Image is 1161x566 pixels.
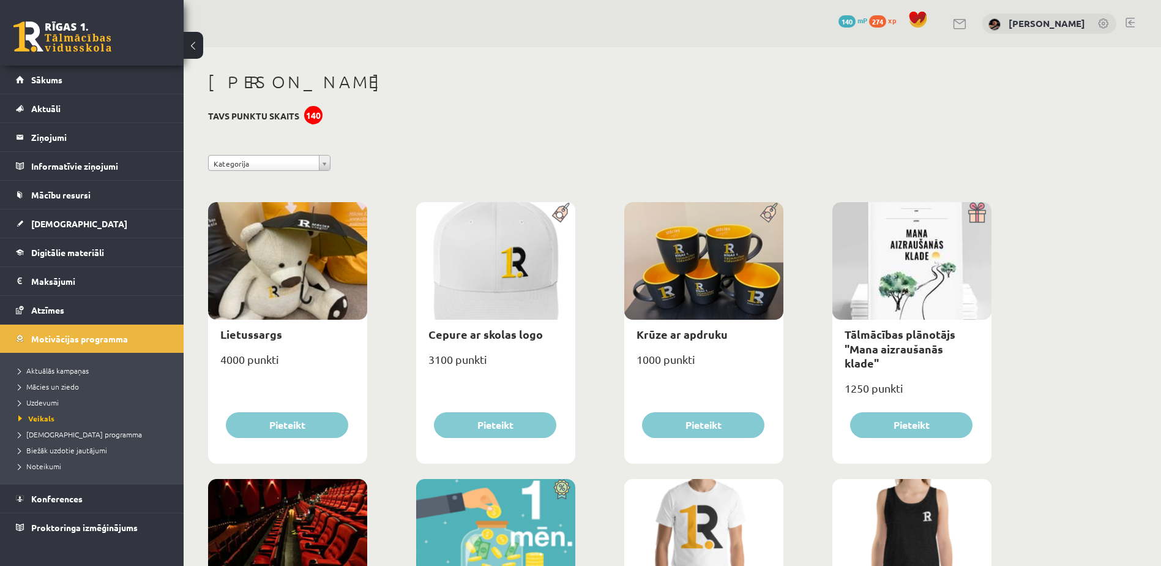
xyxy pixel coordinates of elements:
a: Informatīvie ziņojumi [16,152,168,180]
button: Pieteikt [850,412,972,438]
div: 1250 punkti [832,378,991,409]
a: Biežāk uzdotie jautājumi [18,445,171,456]
h3: Tavs punktu skaits [208,111,299,121]
img: Populāra prece [756,202,783,223]
a: Sākums [16,66,168,94]
span: Mācību resursi [31,189,91,200]
span: [DEMOGRAPHIC_DATA] [31,218,127,229]
span: Sākums [31,74,62,85]
h1: [PERSON_NAME] [208,72,991,92]
a: Noteikumi [18,461,171,472]
a: [DEMOGRAPHIC_DATA] [16,209,168,238]
img: Daila Kronberga [988,18,1001,31]
img: Atlaide [548,479,575,500]
div: 3100 punkti [416,349,575,380]
span: xp [888,15,896,25]
img: Dāvana ar pārsteigumu [964,202,991,223]
span: Aktuālās kampaņas [18,366,89,375]
a: Atzīmes [16,296,168,324]
span: Kategorija [214,156,314,172]
a: [PERSON_NAME] [1009,17,1085,29]
a: Aktuāli [16,94,168,123]
a: Proktoringa izmēģinājums [16,513,168,541]
span: Uzdevumi [18,398,59,407]
span: Proktoringa izmēģinājums [31,522,138,533]
a: Uzdevumi [18,397,171,408]
span: Mācies un ziedo [18,382,79,391]
legend: Ziņojumi [31,123,168,151]
a: Motivācijas programma [16,325,168,353]
span: mP [857,15,867,25]
a: Veikals [18,413,171,424]
a: Maksājumi [16,267,168,295]
a: Aktuālās kampaņas [18,365,171,376]
a: [DEMOGRAPHIC_DATA] programma [18,429,171,440]
span: 274 [869,15,886,28]
span: Noteikumi [18,461,61,471]
a: Mācību resursi [16,181,168,209]
span: Motivācijas programma [31,333,128,344]
a: Lietussargs [220,327,282,341]
span: 140 [838,15,856,28]
img: Populāra prece [548,202,575,223]
a: Digitālie materiāli [16,238,168,266]
a: Kategorija [208,155,330,171]
legend: Informatīvie ziņojumi [31,152,168,180]
span: Atzīmes [31,304,64,315]
a: Ziņojumi [16,123,168,151]
div: 140 [304,106,323,124]
a: Cepure ar skolas logo [428,327,543,341]
span: Konferences [31,493,83,504]
span: Aktuāli [31,103,61,114]
a: Tālmācības plānotājs "Mana aizraušanās klade" [845,327,955,370]
button: Pieteikt [226,412,348,438]
span: Digitālie materiāli [31,247,104,258]
div: 4000 punkti [208,349,367,380]
button: Pieteikt [642,412,764,438]
a: 140 mP [838,15,867,25]
a: Krūze ar apdruku [636,327,728,341]
span: [DEMOGRAPHIC_DATA] programma [18,429,142,439]
span: Biežāk uzdotie jautājumi [18,445,107,455]
div: 1000 punkti [624,349,783,380]
a: Rīgas 1. Tālmācības vidusskola [13,21,111,52]
a: Mācies un ziedo [18,381,171,392]
a: Konferences [16,485,168,513]
span: Veikals [18,413,54,423]
legend: Maksājumi [31,267,168,295]
a: 274 xp [869,15,902,25]
button: Pieteikt [434,412,556,438]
